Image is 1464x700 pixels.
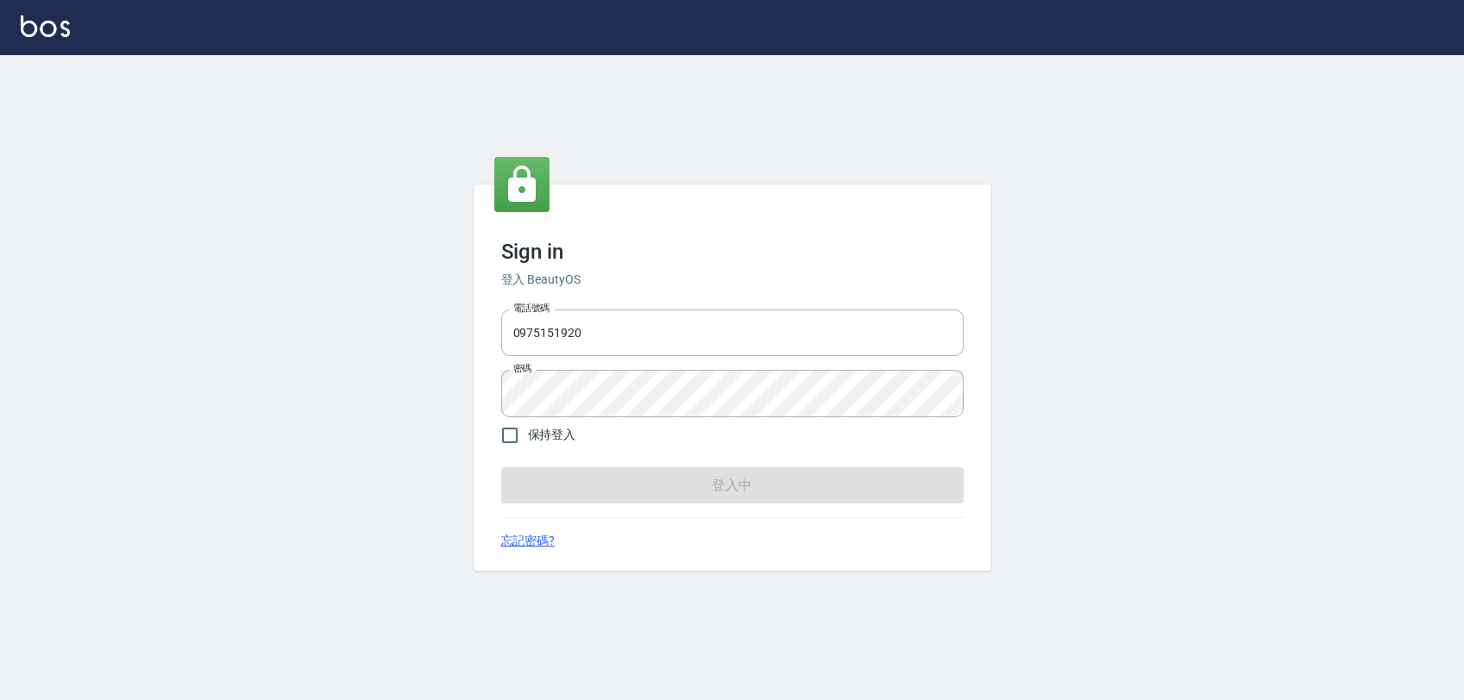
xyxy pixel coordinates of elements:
[528,426,576,444] span: 保持登入
[501,271,964,289] h6: 登入 BeautyOS
[513,302,550,315] label: 電話號碼
[501,240,964,264] h3: Sign in
[21,16,70,37] img: Logo
[501,532,556,550] a: 忘記密碼?
[513,362,531,375] label: 密碼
